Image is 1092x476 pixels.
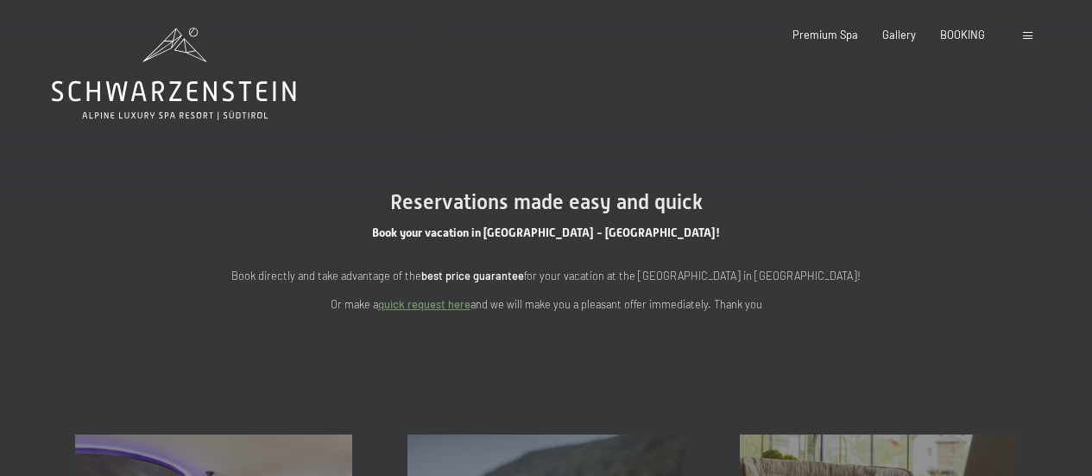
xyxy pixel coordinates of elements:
[372,225,720,239] span: Book your vacation in [GEOGRAPHIC_DATA] - [GEOGRAPHIC_DATA]!
[378,297,470,311] a: quick request here
[201,295,892,313] p: Or make a and we will make you a pleasant offer immediately. Thank you
[882,28,916,41] a: Gallery
[940,28,985,41] a: BOOKING
[390,190,703,214] span: Reservations made easy and quick
[201,267,892,284] p: Book directly and take advantage of the for your vacation at the [GEOGRAPHIC_DATA] in [GEOGRAPHIC...
[792,28,858,41] a: Premium Spa
[421,269,524,282] strong: best price guarantee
